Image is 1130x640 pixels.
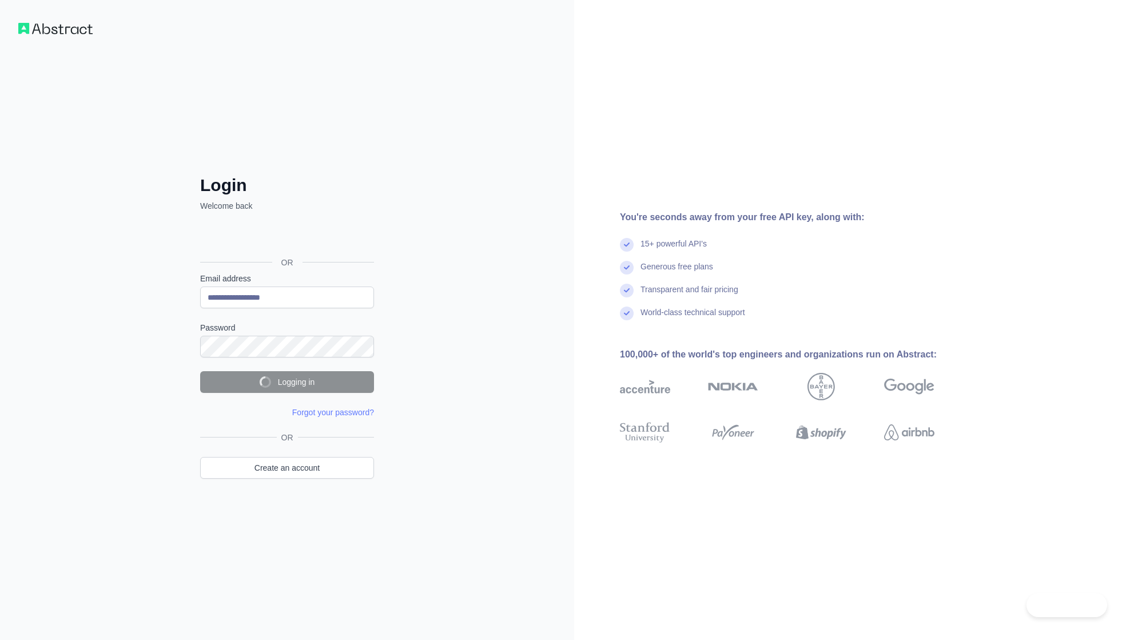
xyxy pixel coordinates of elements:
[1026,593,1107,617] iframe: Toggle Customer Support
[620,373,670,400] img: accenture
[708,373,758,400] img: nokia
[640,307,745,329] div: World-class technical support
[200,224,372,249] div: Sign in with Google. Opens in new tab
[272,257,303,268] span: OR
[200,371,374,393] button: Logging in
[292,408,374,417] a: Forgot your password?
[277,432,298,443] span: OR
[200,273,374,284] label: Email address
[200,322,374,333] label: Password
[200,200,374,212] p: Welcome back
[640,284,738,307] div: Transparent and fair pricing
[640,261,713,284] div: Generous free plans
[620,348,971,361] div: 100,000+ of the world's top engineers and organizations run on Abstract:
[640,238,707,261] div: 15+ powerful API's
[18,23,93,34] img: Workflow
[708,420,758,445] img: payoneer
[620,420,670,445] img: stanford university
[796,420,846,445] img: shopify
[620,210,971,224] div: You're seconds away from your free API key, along with:
[200,175,374,196] h2: Login
[620,284,634,297] img: check mark
[807,373,835,400] img: bayer
[620,261,634,275] img: check mark
[884,373,934,400] img: google
[884,420,934,445] img: airbnb
[620,307,634,320] img: check mark
[194,224,377,249] iframe: Sign in with Google Button
[200,457,374,479] a: Create an account
[620,238,634,252] img: check mark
